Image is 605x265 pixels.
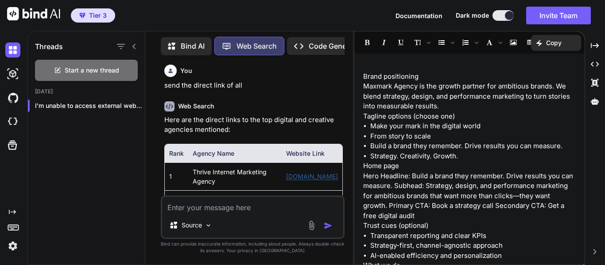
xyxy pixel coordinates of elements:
[79,13,85,18] img: premium
[363,221,576,231] p: Trust cues (optional)
[376,35,392,50] span: Italic
[35,101,145,110] p: I'm unable to access external websites directly,...
[28,88,145,95] h2: [DATE]
[5,238,20,253] img: settings
[505,35,521,50] span: Insert Image
[410,35,433,50] span: Font size
[324,221,333,230] img: icon
[237,41,277,51] p: Web Search
[165,190,188,209] td: 2
[161,241,345,254] p: Bind can provide inaccurate information, including about people. Always double-check its answers....
[165,162,188,190] td: 1
[370,231,576,241] li: Transparent reporting and clear KPIs
[182,221,202,230] p: Source
[363,81,576,111] p: Maxmark Agency is the growth partner for ambitious brands. We blend strategy, design, and perform...
[546,38,562,47] p: Copy
[181,41,205,51] p: Bind AI
[370,241,576,251] li: Strategy-first, channel-agnostic approach
[526,7,591,24] button: Invite Team
[456,11,489,20] span: Dark mode
[188,144,282,163] th: Agency Name
[188,162,282,190] td: Thrive Internet Marketing Agency
[396,11,442,20] button: Documentation
[434,35,457,50] span: Insert Unordered List
[71,8,115,23] button: premiumTier 3
[363,161,576,171] p: Home page
[370,251,576,261] li: AI-enabled efficiency and personalization
[306,220,317,230] img: attachment
[65,66,119,75] span: Start a new thread
[458,35,481,50] span: Insert Ordered List
[363,111,576,122] p: Tagline options (choose one)
[522,35,538,50] span: Insert table
[5,114,20,129] img: cloudideIcon
[370,141,576,151] li: Build a brand they remember. Drive results you can measure.
[359,35,375,50] span: Bold
[164,81,343,91] p: send the direct link of all
[363,72,576,82] p: Brand positioning
[396,12,442,19] span: Documentation
[180,66,192,75] h6: You
[164,115,343,135] p: Here are the direct links to the top digital and creative agencies mentioned:
[188,190,282,209] td: WebFX
[370,151,576,161] li: Strategy. Creativity. Growth.
[282,144,342,163] th: Website Link
[370,121,576,131] li: Make your mark in the digital world
[89,11,107,20] span: Tier 3
[370,131,576,142] li: From story to scale
[165,144,188,163] th: Rank
[363,171,576,221] p: Hero Headline: Build a brand they remember. Drive results you can measure. Subhead: Strategy, des...
[481,35,504,50] span: Font family
[5,42,20,58] img: darkChat
[178,102,214,111] h6: Web Search
[35,41,63,52] h1: Threads
[286,173,338,180] a: [DOMAIN_NAME]
[7,7,60,20] img: Bind AI
[5,66,20,81] img: darkAi-studio
[309,41,362,51] p: Code Generator
[5,90,20,105] img: githubDark
[393,35,409,50] span: Underline
[205,222,212,229] img: Pick Models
